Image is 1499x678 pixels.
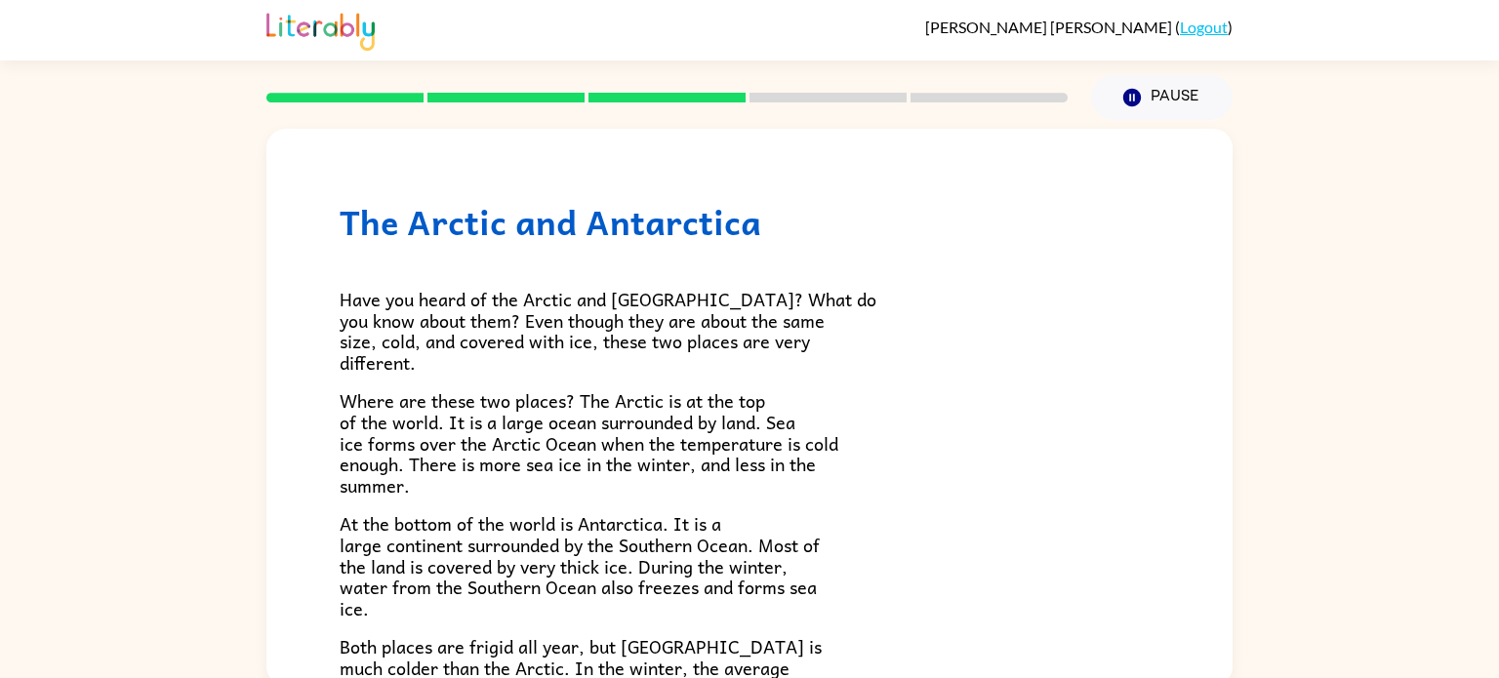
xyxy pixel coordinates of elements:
[340,202,1159,242] h1: The Arctic and Antarctica
[1180,18,1228,36] a: Logout
[340,386,838,499] span: Where are these two places? The Arctic is at the top of the world. It is a large ocean surrounded...
[340,285,876,377] span: Have you heard of the Arctic and [GEOGRAPHIC_DATA]? What do you know about them? Even though they...
[925,18,1233,36] div: ( )
[925,18,1175,36] span: [PERSON_NAME] [PERSON_NAME]
[340,509,820,621] span: At the bottom of the world is Antarctica. It is a large continent surrounded by the Southern Ocea...
[266,8,375,51] img: Literably
[1091,75,1233,120] button: Pause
